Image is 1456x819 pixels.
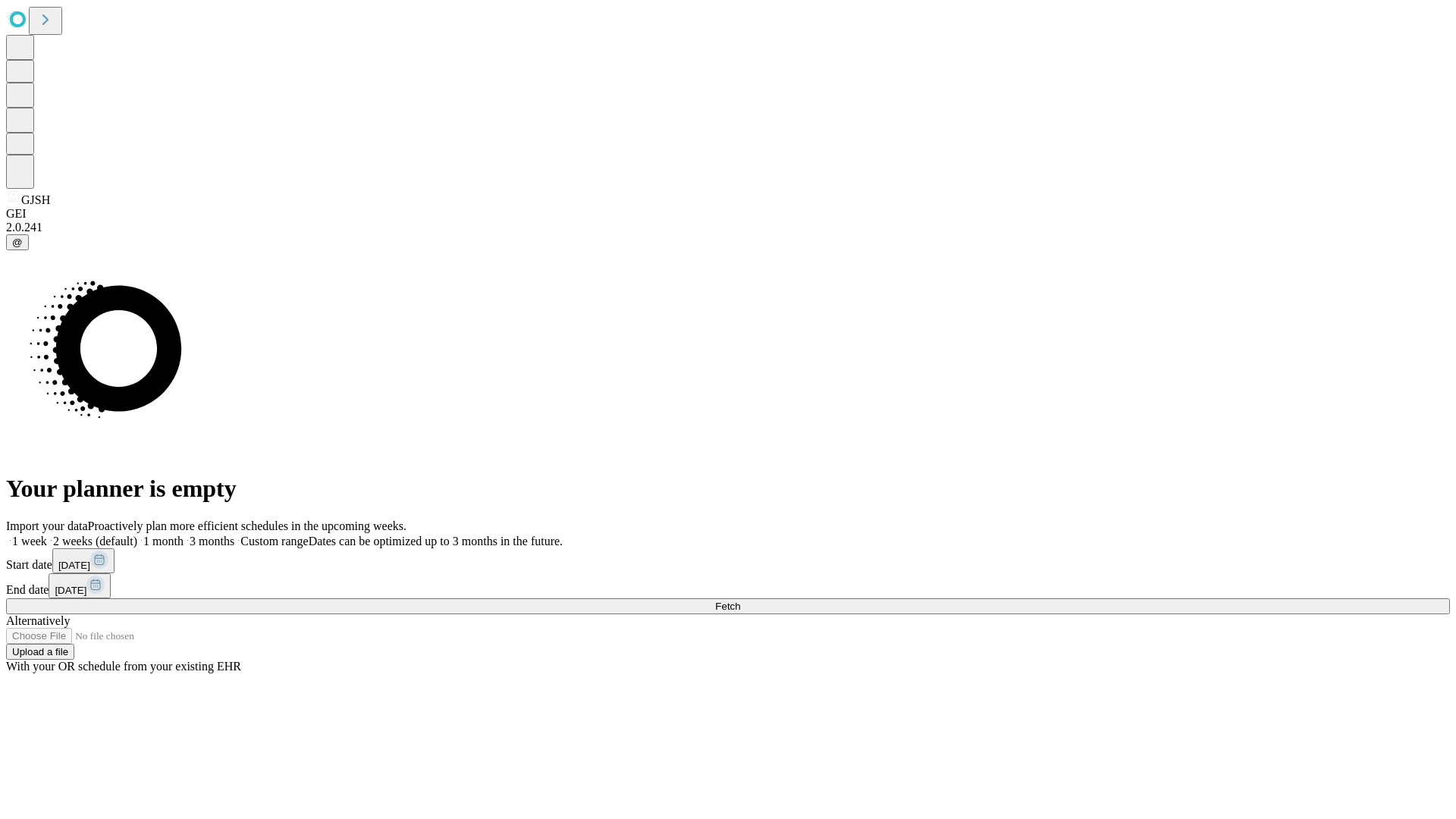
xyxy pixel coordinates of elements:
span: Alternatively [6,614,70,627]
h1: Your planner is empty [6,475,1450,503]
span: With your OR schedule from your existing EHR [6,660,241,673]
span: 3 months [190,535,234,548]
span: GJSH [21,193,50,206]
div: Start date [6,548,1450,573]
span: [DATE] [58,560,90,571]
button: [DATE] [52,548,115,573]
button: Upload a file [6,644,74,660]
span: Fetch [715,601,740,612]
span: 2 weeks (default) [53,535,137,548]
span: Dates can be optimized up to 3 months in the future. [309,535,563,548]
span: Proactively plan more efficient schedules in the upcoming weeks. [88,519,406,532]
span: @ [12,237,23,248]
div: End date [6,573,1450,598]
span: [DATE] [55,585,86,596]
div: 2.0.241 [6,221,1450,234]
button: @ [6,234,29,250]
span: 1 month [143,535,184,548]
button: Fetch [6,598,1450,614]
div: GEI [6,207,1450,221]
span: Custom range [240,535,308,548]
span: Import your data [6,519,88,532]
button: [DATE] [49,573,111,598]
span: 1 week [12,535,47,548]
